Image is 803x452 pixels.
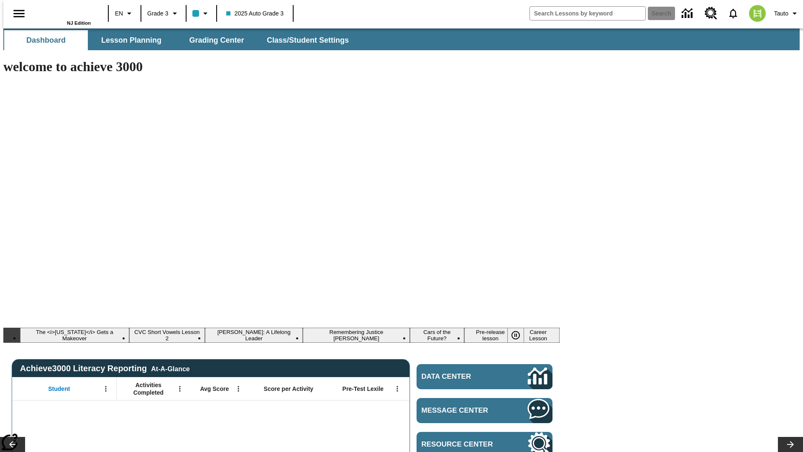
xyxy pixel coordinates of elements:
[7,1,31,26] button: Open side menu
[90,30,173,50] button: Lesson Planning
[226,9,284,18] span: 2025 Auto Grade 3
[144,6,183,21] button: Grade: Grade 3, Select a grade
[749,5,766,22] img: avatar image
[391,383,404,395] button: Open Menu
[507,328,524,343] button: Pause
[267,36,349,45] span: Class/Student Settings
[464,328,517,343] button: Slide 6 Pre-release lesson
[410,328,464,343] button: Slide 5 Cars of the Future?
[422,406,503,415] span: Message Center
[200,385,229,393] span: Avg Score
[174,383,186,395] button: Open Menu
[774,9,788,18] span: Tauto
[343,385,384,393] span: Pre-Test Lexile
[100,383,112,395] button: Open Menu
[101,36,161,45] span: Lesson Planning
[36,3,91,26] div: Home
[115,9,123,18] span: EN
[260,30,355,50] button: Class/Student Settings
[303,328,410,343] button: Slide 4 Remembering Justice O'Connor
[744,3,771,24] button: Select a new avatar
[778,437,803,452] button: Lesson carousel, Next
[175,30,258,50] button: Grading Center
[67,21,91,26] span: NJ Edition
[417,364,552,389] a: Data Center
[121,381,176,396] span: Activities Completed
[677,2,700,25] a: Data Center
[189,6,214,21] button: Class color is light blue. Change class color
[20,364,190,373] span: Achieve3000 Literacy Reporting
[264,385,314,393] span: Score per Activity
[417,398,552,423] a: Message Center
[517,328,560,343] button: Slide 7 Career Lesson
[3,30,356,50] div: SubNavbar
[507,328,532,343] div: Pause
[111,6,138,21] button: Language: EN, Select a language
[129,328,205,343] button: Slide 2 CVC Short Vowels Lesson 2
[147,9,169,18] span: Grade 3
[3,28,800,50] div: SubNavbar
[189,36,244,45] span: Grading Center
[530,7,645,20] input: search field
[771,6,803,21] button: Profile/Settings
[4,30,88,50] button: Dashboard
[700,2,722,25] a: Resource Center, Will open in new tab
[48,385,70,393] span: Student
[722,3,744,24] a: Notifications
[422,440,503,449] span: Resource Center
[422,372,500,381] span: Data Center
[36,4,91,21] a: Home
[232,383,245,395] button: Open Menu
[205,328,303,343] button: Slide 3 Dianne Feinstein: A Lifelong Leader
[151,364,189,373] div: At-A-Glance
[3,59,560,74] h1: welcome to achieve 3000
[26,36,66,45] span: Dashboard
[20,328,129,343] button: Slide 1 The <i>Missouri</i> Gets a Makeover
